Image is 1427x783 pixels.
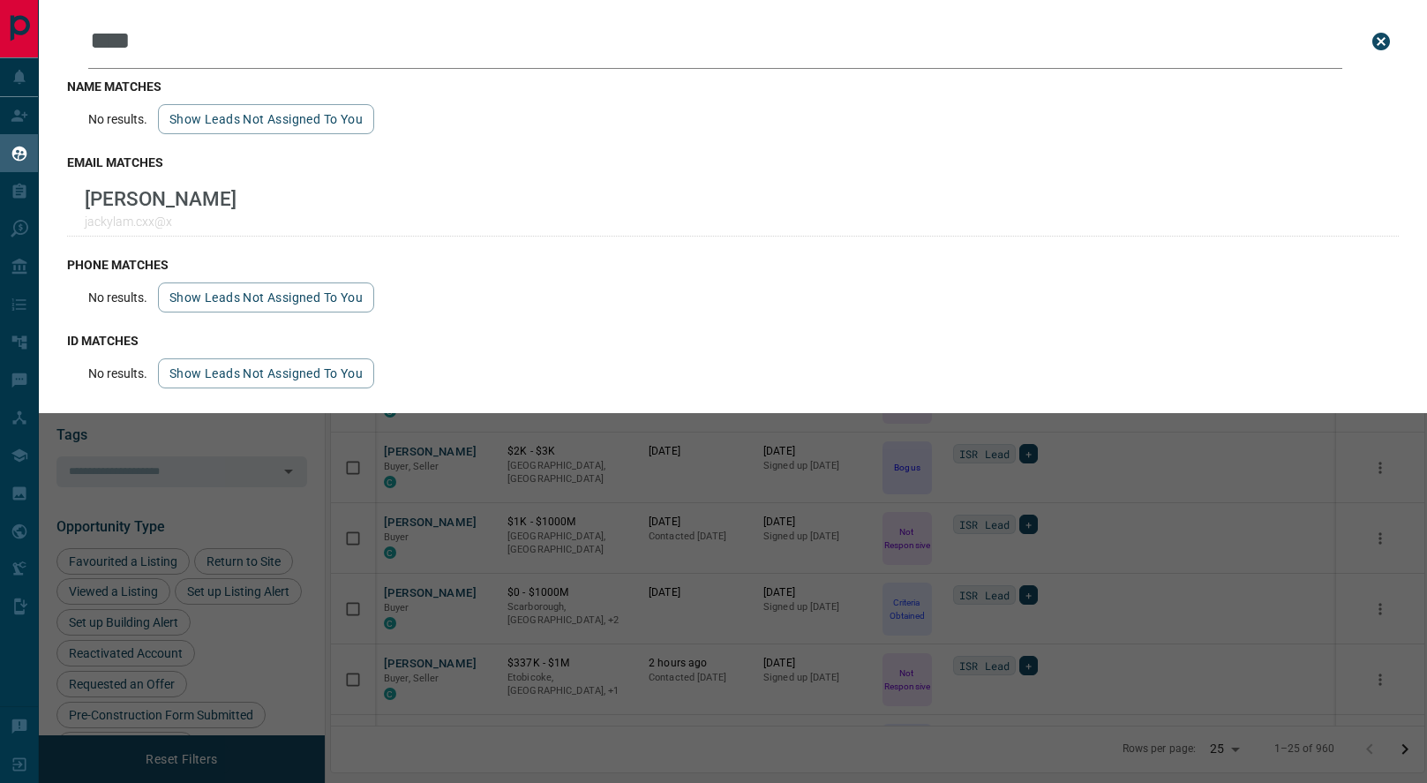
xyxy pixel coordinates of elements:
p: No results. [88,112,147,126]
button: close search bar [1363,24,1399,59]
h3: email matches [67,155,1399,169]
button: show leads not assigned to you [158,358,374,388]
p: jackylam.cxx@x [85,215,237,229]
button: show leads not assigned to you [158,104,374,134]
h3: name matches [67,79,1399,94]
p: No results. [88,290,147,305]
h3: id matches [67,334,1399,348]
p: No results. [88,366,147,380]
button: show leads not assigned to you [158,282,374,312]
p: [PERSON_NAME] [85,187,237,210]
h3: phone matches [67,258,1399,272]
